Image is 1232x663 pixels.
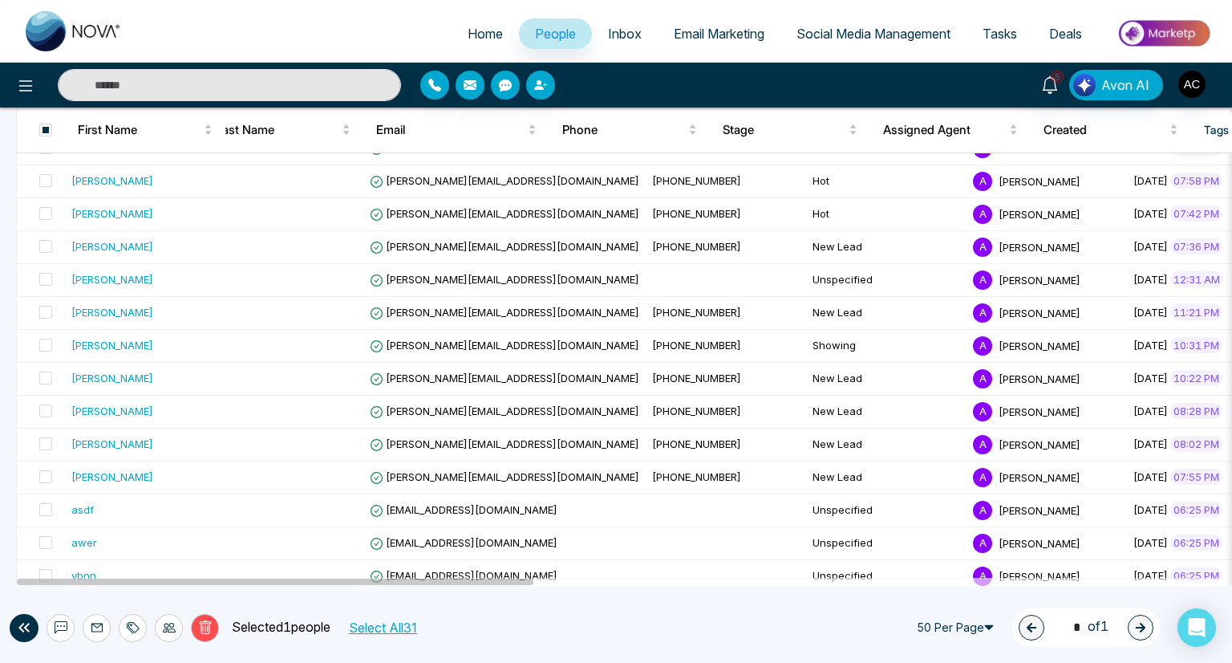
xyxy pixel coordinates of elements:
span: [PERSON_NAME] [999,372,1080,384]
span: [PERSON_NAME] [999,503,1080,516]
span: [PERSON_NAME] [999,470,1080,483]
span: [PERSON_NAME][EMAIL_ADDRESS][DOMAIN_NAME] [370,339,639,352]
span: 07:42 PM [1170,205,1222,222]
th: First Name [65,108,225,153]
span: [DATE] [1133,174,1168,187]
span: Tasks [983,26,1017,42]
span: [DATE] [1133,503,1168,516]
span: [PERSON_NAME] [999,536,1080,549]
span: 07:36 PM [1170,238,1222,254]
span: [PERSON_NAME][EMAIL_ADDRESS][DOMAIN_NAME] [370,405,639,417]
span: 07:55 PM [1170,469,1222,485]
a: Deals [1033,18,1098,49]
a: Social Media Management [780,18,967,49]
a: Tasks [967,18,1033,49]
span: Email Marketing [674,26,764,42]
span: A [973,567,992,586]
div: [PERSON_NAME] [71,271,153,287]
span: [PHONE_NUMBER] [652,306,741,319]
div: [PERSON_NAME] [71,304,153,320]
div: [PERSON_NAME] [71,337,153,353]
span: [PERSON_NAME][EMAIL_ADDRESS][DOMAIN_NAME] [370,273,639,286]
th: Created [1031,108,1191,153]
span: [PERSON_NAME][EMAIL_ADDRESS][DOMAIN_NAME] [370,174,639,187]
img: Market-place.gif [1106,15,1222,51]
span: Phone [562,120,685,140]
span: A [973,303,992,323]
td: Unspecified [806,494,967,527]
span: [PERSON_NAME] [999,273,1080,286]
button: Avon AI [1069,70,1163,100]
span: A [973,534,992,553]
span: A [973,270,992,290]
span: [PHONE_NUMBER] [652,437,741,450]
span: [DATE] [1133,437,1168,450]
span: A [973,172,992,191]
span: [DATE] [1133,536,1168,549]
span: [PERSON_NAME][EMAIL_ADDRESS][DOMAIN_NAME] [370,470,639,483]
span: [PERSON_NAME][EMAIL_ADDRESS][DOMAIN_NAME] [370,372,639,384]
td: New Lead [806,297,967,330]
span: Deals [1049,26,1082,42]
td: Unspecified [806,264,967,297]
td: Showing [806,330,967,363]
span: [DATE] [1133,240,1168,253]
span: Last Name [216,120,338,140]
td: New Lead [806,462,967,494]
span: 08:28 PM [1170,403,1222,419]
span: 50 Per Page [910,615,1006,641]
span: A [973,501,992,520]
th: Assigned Agent [870,108,1031,153]
th: Email [363,108,549,153]
img: Lead Flow [1073,74,1096,96]
div: [PERSON_NAME] [71,469,153,485]
span: A [973,402,992,421]
span: 06:25 PM [1170,502,1222,518]
td: Unspecified [806,527,967,560]
span: Email [376,120,525,140]
div: vbnn [71,567,96,584]
span: A [973,336,992,356]
span: [PERSON_NAME][EMAIL_ADDRESS][DOMAIN_NAME] [370,306,639,319]
span: Created [1044,120,1166,140]
span: Assigned Agent [883,120,1006,140]
span: Home [468,26,503,42]
span: 07:58 PM [1170,173,1222,189]
span: [PERSON_NAME][EMAIL_ADDRESS][DOMAIN_NAME] [370,437,639,450]
p: Selected 1 people [219,617,330,638]
span: [PERSON_NAME] [999,240,1080,253]
span: [PHONE_NUMBER] [652,174,741,187]
span: [PHONE_NUMBER] [652,470,741,483]
span: [PERSON_NAME] [999,405,1080,417]
span: [DATE] [1133,470,1168,483]
span: 5 [1050,70,1064,84]
div: [PERSON_NAME] [71,436,153,452]
span: [DATE] [1133,339,1168,352]
span: A [973,238,992,257]
td: Unspecified [806,560,967,593]
span: [DATE] [1133,207,1168,220]
button: Select All31 [342,617,422,638]
span: First Name [78,120,201,140]
span: of 1 [1064,616,1108,638]
span: [DATE] [1133,372,1168,384]
span: [PERSON_NAME] [999,207,1080,220]
div: Open Intercom Messenger [1177,608,1216,647]
span: [DATE] [1133,569,1168,582]
th: Last Name [203,108,363,153]
div: [PERSON_NAME] [71,205,153,222]
span: [PHONE_NUMBER] [652,339,741,352]
span: [EMAIL_ADDRESS][DOMAIN_NAME] [370,536,557,549]
span: [DATE] [1133,273,1168,286]
a: People [519,18,592,49]
span: Inbox [608,26,642,42]
span: [PHONE_NUMBER] [652,240,741,253]
span: 10:31 PM [1170,337,1222,353]
span: 12:31 AM [1170,271,1223,287]
span: A [973,369,992,388]
span: [PHONE_NUMBER] [652,207,741,220]
span: [PERSON_NAME] [999,437,1080,450]
span: [PERSON_NAME][EMAIL_ADDRESS][DOMAIN_NAME] [370,141,639,154]
td: Hot [806,165,967,198]
div: [PERSON_NAME] [71,238,153,254]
